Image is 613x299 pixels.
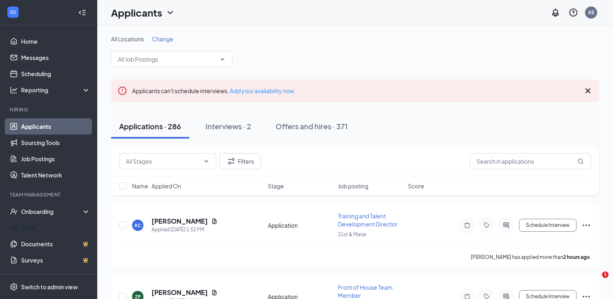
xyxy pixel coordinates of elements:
[276,121,348,131] div: Offers and hires · 371
[205,121,251,131] div: Interviews · 2
[338,284,393,299] span: Front of House Team Member
[501,222,511,229] svg: ActiveChat
[152,217,208,226] h5: [PERSON_NAME]
[583,86,593,96] svg: Cross
[226,156,236,166] svg: Filter
[10,207,18,216] svg: UserCheck
[268,182,284,190] span: Stage
[10,283,18,291] svg: Settings
[338,231,366,237] span: 21st & Maize
[132,182,181,190] span: Name · Applied On
[118,55,216,64] input: All Job Postings
[219,56,226,62] svg: ChevronDown
[21,135,90,151] a: Sourcing Tools
[408,182,424,190] span: Score
[111,35,144,43] span: All Locations
[21,252,90,268] a: SurveysCrown
[132,87,294,94] span: Applicants can't schedule interviews.
[585,271,605,291] iframe: Intercom live chat
[21,49,90,66] a: Messages
[563,254,590,260] b: 2 hours ago
[220,153,261,169] button: Filter Filters
[152,288,208,297] h5: [PERSON_NAME]
[21,66,90,82] a: Scheduling
[462,222,472,229] svg: Note
[268,221,333,229] div: Application
[152,35,173,43] span: Change
[126,157,200,166] input: All Stages
[21,86,91,94] div: Reporting
[78,9,86,17] svg: Collapse
[117,86,127,96] svg: Error
[21,167,90,183] a: Talent Network
[230,87,294,94] a: Add your availability now
[21,236,90,252] a: DocumentsCrown
[152,226,218,234] div: Applied [DATE] 1:52 PM
[21,283,78,291] div: Switch to admin view
[338,212,397,228] span: Training and Talent Development Director
[602,271,609,278] span: 1
[21,220,90,236] a: Team
[21,118,90,135] a: Applicants
[119,121,181,131] div: Applications · 286
[211,289,218,296] svg: Document
[588,9,594,16] div: KE
[581,220,591,230] svg: Ellipses
[9,8,17,16] svg: WorkstreamLogo
[577,158,584,164] svg: MagnifyingGlass
[519,219,577,232] button: Schedule Interview
[21,207,83,216] div: Onboarding
[10,191,89,198] div: Team Management
[551,8,560,17] svg: Notifications
[111,6,162,19] h1: Applicants
[568,8,578,17] svg: QuestionInfo
[21,151,90,167] a: Job Postings
[203,158,209,164] svg: ChevronDown
[211,218,218,224] svg: Document
[135,222,141,229] div: KC
[470,153,591,169] input: Search in applications
[10,106,89,113] div: Hiring
[10,86,18,94] svg: Analysis
[21,33,90,49] a: Home
[165,8,175,17] svg: ChevronDown
[471,254,591,261] p: [PERSON_NAME] has applied more than .
[338,182,368,190] span: Job posting
[482,222,491,229] svg: Tag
